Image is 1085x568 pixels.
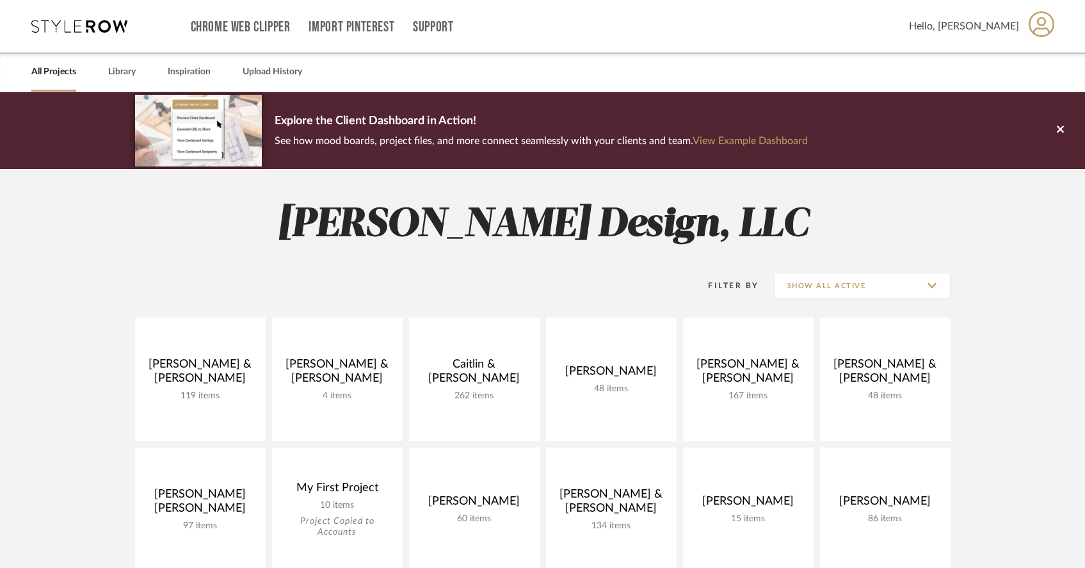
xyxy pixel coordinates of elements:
[191,22,291,33] a: Chrome Web Clipper
[135,95,262,166] img: d5d033c5-7b12-40c2-a960-1ecee1989c38.png
[243,63,302,81] a: Upload History
[275,111,808,132] p: Explore the Client Dashboard in Action!
[168,63,211,81] a: Inspiration
[82,201,1004,249] h2: [PERSON_NAME] Design, LLC
[419,494,529,514] div: [PERSON_NAME]
[830,357,940,391] div: [PERSON_NAME] & [PERSON_NAME]
[909,19,1019,34] span: Hello, [PERSON_NAME]
[282,481,392,500] div: My First Project
[556,384,666,394] div: 48 items
[693,514,803,524] div: 15 items
[282,516,392,538] div: Project Copied to Accounts
[692,279,759,292] div: Filter By
[282,500,392,511] div: 10 items
[693,136,808,146] a: View Example Dashboard
[282,391,392,402] div: 4 items
[145,521,255,531] div: 97 items
[419,391,529,402] div: 262 items
[145,357,255,391] div: [PERSON_NAME] & [PERSON_NAME]
[413,22,453,33] a: Support
[556,521,666,531] div: 134 items
[419,357,529,391] div: Caitlin & [PERSON_NAME]
[693,357,803,391] div: [PERSON_NAME] & [PERSON_NAME]
[145,391,255,402] div: 119 items
[31,63,76,81] a: All Projects
[556,364,666,384] div: [PERSON_NAME]
[145,487,255,521] div: [PERSON_NAME] [PERSON_NAME]
[830,514,940,524] div: 86 items
[275,132,808,150] p: See how mood boards, project files, and more connect seamlessly with your clients and team.
[830,391,940,402] div: 48 items
[309,22,394,33] a: Import Pinterest
[108,63,136,81] a: Library
[282,357,392,391] div: [PERSON_NAME] & [PERSON_NAME]
[419,514,529,524] div: 60 items
[556,487,666,521] div: [PERSON_NAME] & [PERSON_NAME]
[693,391,803,402] div: 167 items
[830,494,940,514] div: [PERSON_NAME]
[693,494,803,514] div: [PERSON_NAME]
